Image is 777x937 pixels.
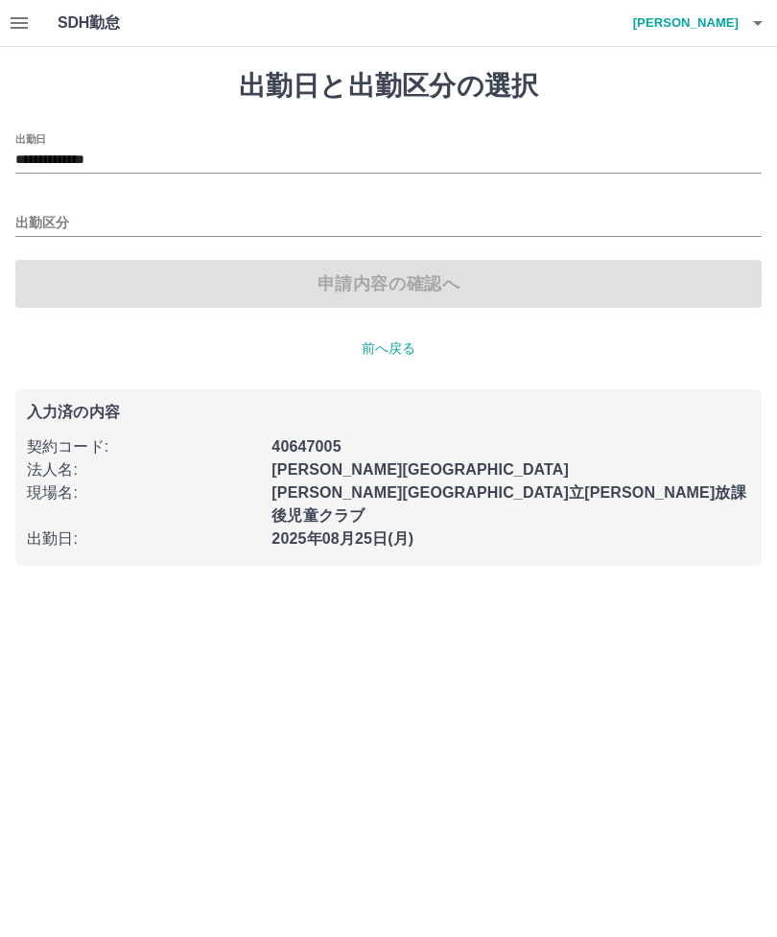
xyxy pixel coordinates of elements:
p: 法人名 : [27,458,260,481]
label: 出勤日 [15,131,46,146]
p: 出勤日 : [27,527,260,550]
p: 前へ戻る [15,339,762,359]
b: [PERSON_NAME][GEOGRAPHIC_DATA]立[PERSON_NAME]放課後児童クラブ [271,484,745,524]
b: 40647005 [271,438,341,455]
h1: 出勤日と出勤区分の選択 [15,70,762,103]
p: 現場名 : [27,481,260,504]
b: [PERSON_NAME][GEOGRAPHIC_DATA] [271,461,569,478]
b: 2025年08月25日(月) [271,530,413,547]
p: 入力済の内容 [27,405,750,420]
p: 契約コード : [27,435,260,458]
